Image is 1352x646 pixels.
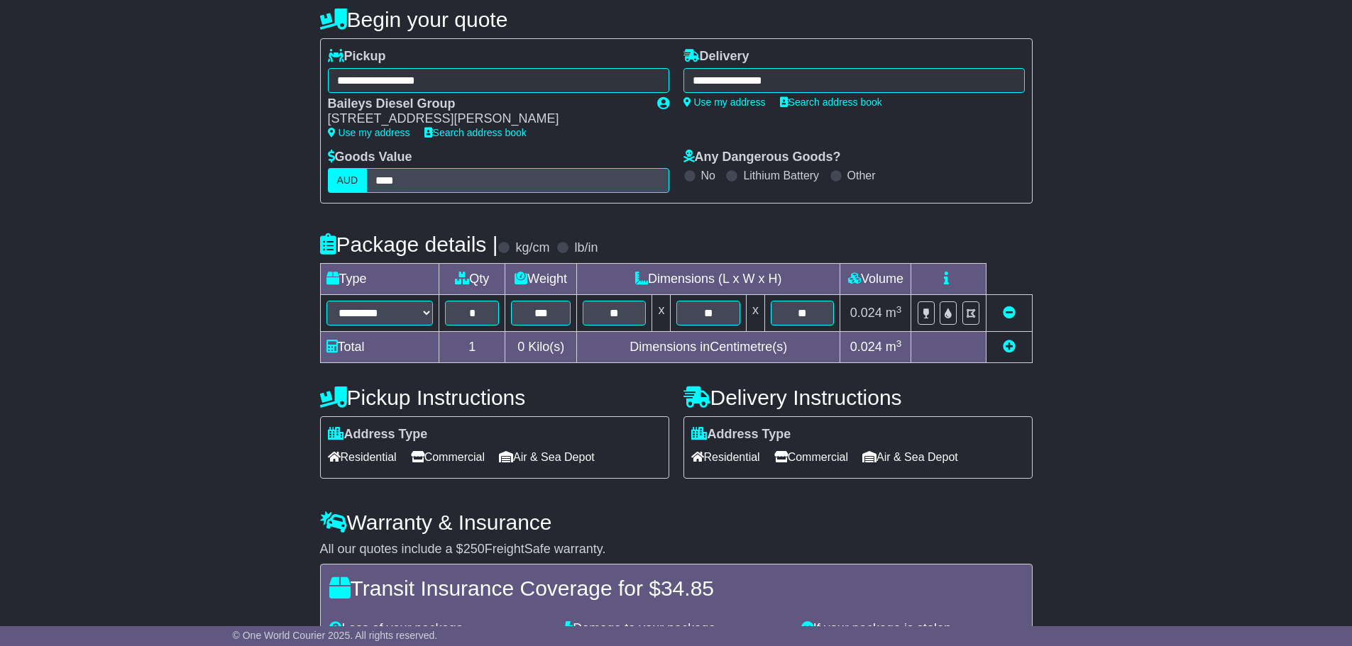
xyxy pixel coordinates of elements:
[439,264,505,295] td: Qty
[328,446,397,468] span: Residential
[691,427,791,442] label: Address Type
[780,96,882,108] a: Search address book
[411,446,485,468] span: Commercial
[328,96,643,112] div: Baileys Diesel Group
[701,169,715,182] label: No
[320,542,1033,557] div: All our quotes include a $ FreightSafe warranty.
[505,332,577,363] td: Kilo(s)
[683,386,1033,409] h4: Delivery Instructions
[322,621,559,637] div: Loss of your package
[886,340,902,354] span: m
[329,577,1023,600] h4: Transit Insurance Coverage for $
[515,240,549,256] label: kg/cm
[233,630,438,641] span: © One World Courier 2025. All rights reserved.
[746,295,764,332] td: x
[1003,340,1016,354] a: Add new item
[794,621,1031,637] div: If your package is stolen
[439,332,505,363] td: 1
[574,240,598,256] label: lb/in
[774,446,848,468] span: Commercial
[691,446,760,468] span: Residential
[320,8,1033,31] h4: Begin your quote
[577,332,840,363] td: Dimensions in Centimetre(s)
[424,127,527,138] a: Search address book
[886,306,902,320] span: m
[499,446,595,468] span: Air & Sea Depot
[320,511,1033,534] h4: Warranty & Insurance
[328,111,643,127] div: [STREET_ADDRESS][PERSON_NAME]
[328,427,428,442] label: Address Type
[328,168,368,193] label: AUD
[661,577,714,600] span: 34.85
[328,49,386,65] label: Pickup
[505,264,577,295] td: Weight
[743,169,819,182] label: Lithium Battery
[517,340,524,354] span: 0
[847,169,876,182] label: Other
[652,295,671,332] td: x
[320,332,439,363] td: Total
[683,49,749,65] label: Delivery
[558,621,794,637] div: Damage to your package
[683,150,841,165] label: Any Dangerous Goods?
[320,264,439,295] td: Type
[328,127,410,138] a: Use my address
[577,264,840,295] td: Dimensions (L x W x H)
[896,338,902,349] sup: 3
[862,446,958,468] span: Air & Sea Depot
[320,233,498,256] h4: Package details |
[320,386,669,409] h4: Pickup Instructions
[1003,306,1016,320] a: Remove this item
[328,150,412,165] label: Goods Value
[850,340,882,354] span: 0.024
[463,542,485,556] span: 250
[850,306,882,320] span: 0.024
[840,264,911,295] td: Volume
[683,96,766,108] a: Use my address
[896,304,902,315] sup: 3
